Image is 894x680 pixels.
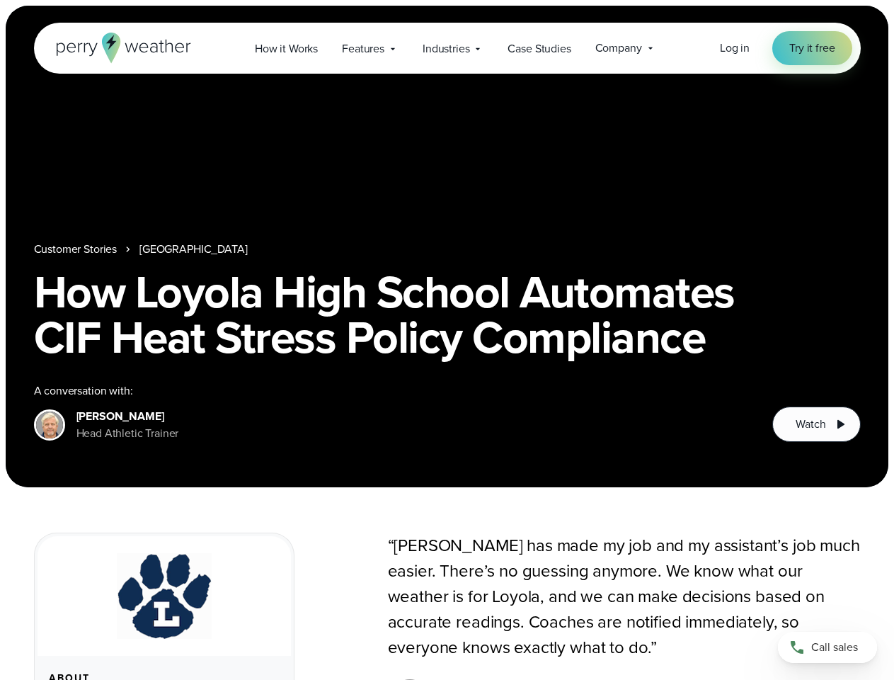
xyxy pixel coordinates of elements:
a: How it Works [243,34,330,63]
a: Customer Stories [34,241,118,258]
span: Call sales [811,639,858,656]
div: A conversation with: [34,382,750,399]
a: [GEOGRAPHIC_DATA] [139,241,247,258]
p: “[PERSON_NAME] has made my job and my assistant’s job much easier. There’s no guessing anymore. W... [388,533,861,660]
span: How it Works [255,40,318,57]
span: Company [595,40,642,57]
a: Log in [720,40,750,57]
h1: How Loyola High School Automates CIF Heat Stress Policy Compliance [34,269,861,360]
span: Industries [423,40,469,57]
span: Try it free [789,40,835,57]
span: Features [342,40,384,57]
a: Call sales [778,632,877,663]
span: Watch [796,416,825,433]
span: Case Studies [508,40,571,57]
button: Watch [772,407,860,442]
div: [PERSON_NAME] [76,408,179,425]
a: Try it free [772,31,852,65]
span: Log in [720,40,750,56]
nav: Breadcrumb [34,241,861,258]
a: Case Studies [495,34,583,63]
div: Head Athletic Trainer [76,425,179,442]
